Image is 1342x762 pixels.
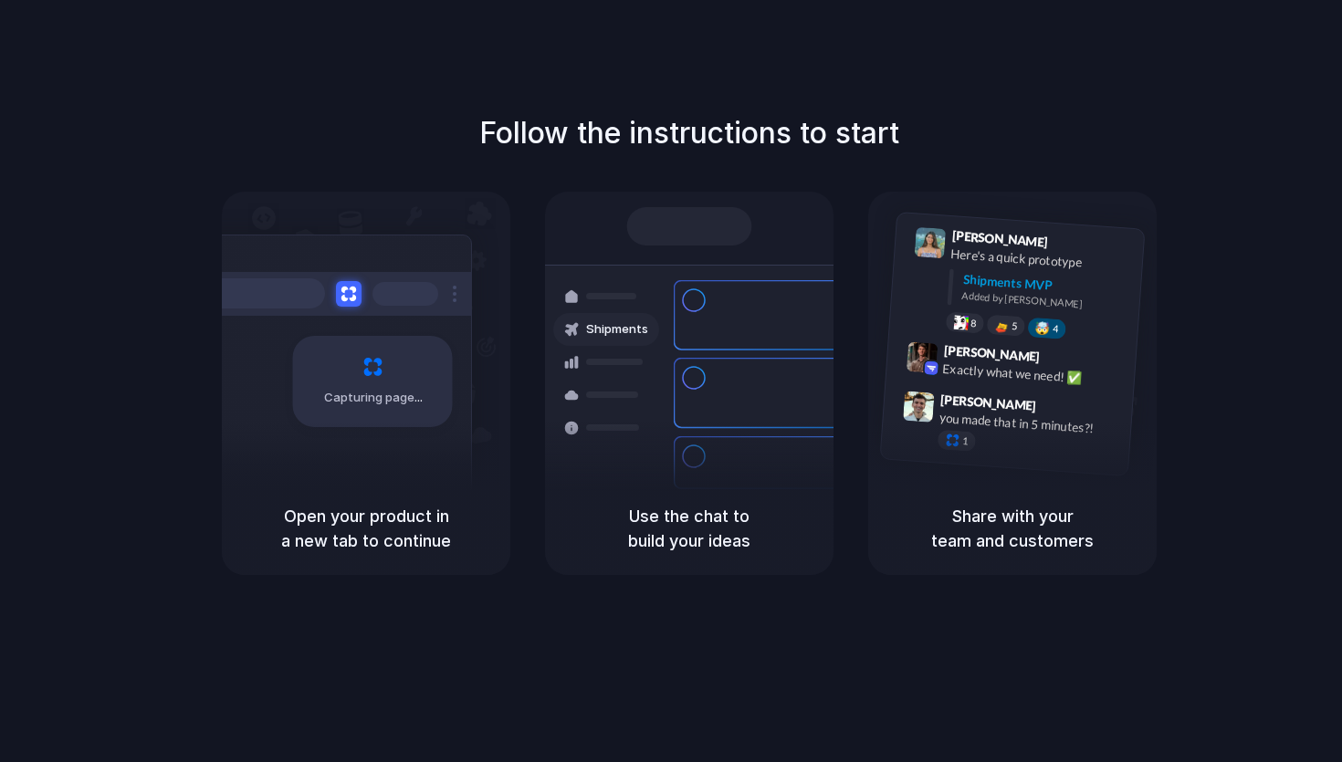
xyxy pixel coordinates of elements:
div: Shipments MVP [962,269,1131,299]
span: 8 [970,318,977,328]
h5: Open your product in a new tab to continue [244,504,488,553]
span: [PERSON_NAME] [940,389,1037,415]
h5: Use the chat to build your ideas [567,504,812,553]
span: 9:42 AM [1045,349,1083,371]
span: 9:47 AM [1042,398,1079,420]
span: 4 [1053,324,1059,334]
span: 5 [1012,320,1018,330]
h5: Share with your team and customers [890,504,1135,553]
div: you made that in 5 minutes?! [938,408,1121,439]
div: 🤯 [1035,321,1051,335]
span: 1 [962,436,969,446]
span: 9:41 AM [1054,234,1091,256]
div: Exactly what we need! ✅ [942,359,1125,390]
span: [PERSON_NAME] [943,339,1040,366]
span: [PERSON_NAME] [951,225,1048,252]
h1: Follow the instructions to start [479,111,899,155]
span: Shipments [586,320,648,339]
div: Here's a quick prototype [950,244,1133,275]
span: Capturing page [324,389,425,407]
div: Added by [PERSON_NAME] [961,288,1129,315]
